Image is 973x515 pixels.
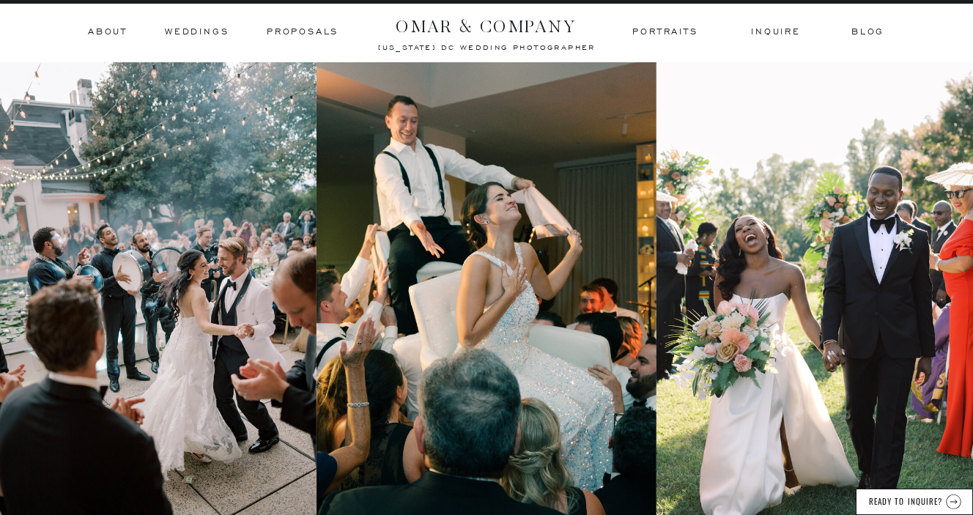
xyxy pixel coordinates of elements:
a: Portraits [631,26,700,39]
a: inquire [751,26,801,39]
a: BLOG [851,26,882,39]
a: OMAR & COMPANY [369,12,604,32]
a: ABOUT [88,26,126,39]
a: [US_STATE] dc wedding photographer [338,42,635,50]
a: READY TO INQUIRE? [867,494,944,505]
a: Proposals [267,26,338,39]
a: Weddings [165,26,229,39]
